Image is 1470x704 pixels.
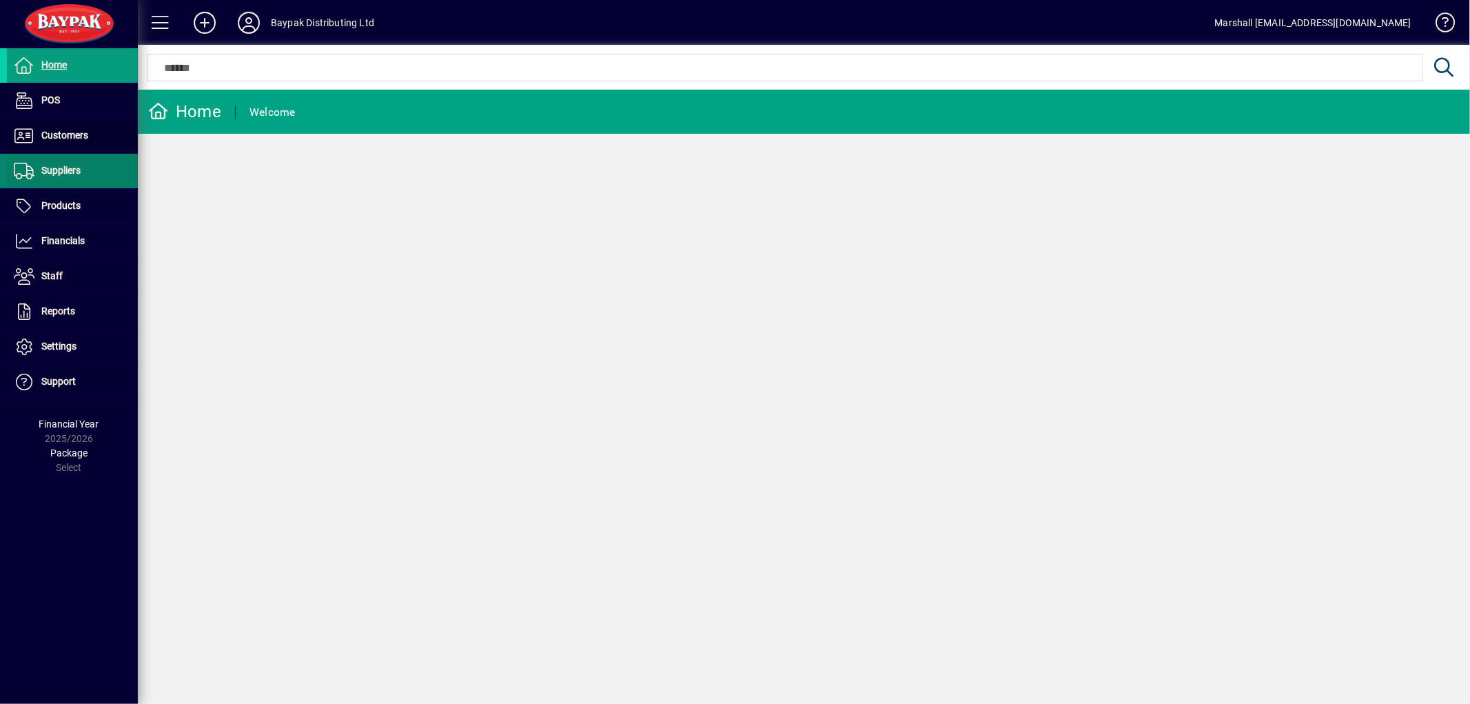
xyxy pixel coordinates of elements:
div: Home [148,101,221,123]
span: Financials [41,235,85,246]
a: Staff [7,259,138,294]
span: Customers [41,130,88,141]
span: Reports [41,305,75,316]
button: Add [183,10,227,35]
span: Financial Year [39,419,99,430]
a: Products [7,189,138,223]
span: Suppliers [41,165,81,176]
span: Settings [41,341,76,352]
span: Home [41,59,67,70]
span: Staff [41,270,63,281]
a: Customers [7,119,138,153]
a: Reports [7,294,138,329]
span: Products [41,200,81,211]
div: Baypak Distributing Ltd [271,12,374,34]
a: Settings [7,330,138,364]
a: Suppliers [7,154,138,188]
span: Package [50,447,88,459]
a: Financials [7,224,138,259]
a: Knowledge Base [1425,3,1453,48]
div: Welcome [249,101,296,123]
a: POS [7,83,138,118]
span: Support [41,376,76,387]
a: Support [7,365,138,399]
button: Profile [227,10,271,35]
span: POS [41,94,60,105]
div: Marshall [EMAIL_ADDRESS][DOMAIN_NAME] [1215,12,1411,34]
